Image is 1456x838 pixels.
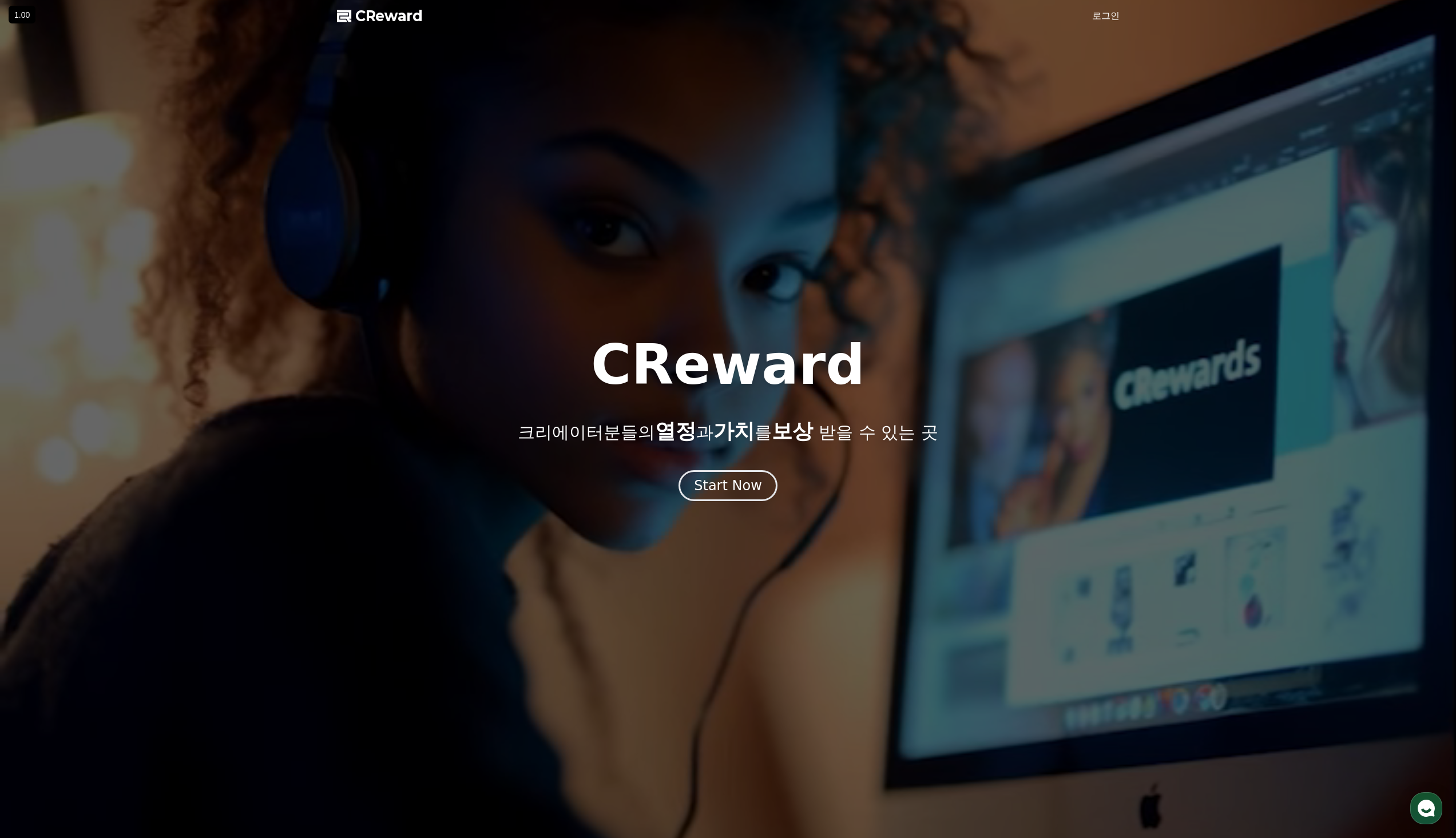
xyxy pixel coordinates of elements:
[148,363,220,391] a: 설정
[518,420,938,443] p: 크리에이터분들의 과 를 받을 수 있는 곳
[355,7,423,25] span: CReward
[591,337,865,392] h1: CReward
[655,419,696,443] span: 열정
[713,419,755,443] span: 가치
[76,363,148,391] a: 대화
[694,476,762,495] div: Start Now
[3,363,76,391] a: 홈
[679,482,777,493] a: Start Now
[679,470,777,501] button: Start Now
[105,380,118,390] span: 대화
[772,419,813,443] span: 보상
[36,380,43,389] span: 홈
[177,380,191,389] span: 설정
[337,7,423,25] a: CReward
[1092,9,1120,23] a: 로그인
